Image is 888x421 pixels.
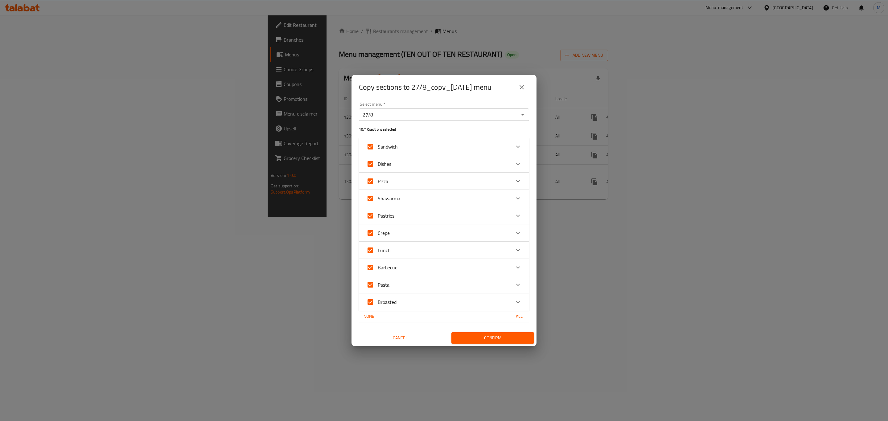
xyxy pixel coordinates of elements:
span: Barbecue [378,263,397,272]
span: Sandwich [378,142,398,151]
label: Acknowledge [363,243,391,258]
span: Crepe [378,228,390,238]
label: Acknowledge [363,174,388,189]
label: Acknowledge [363,277,389,292]
div: Expand [359,259,529,276]
div: Expand [359,276,529,293]
label: Acknowledge [363,139,398,154]
span: None [361,313,376,320]
label: Acknowledge [363,208,394,223]
span: Shawarma [378,194,400,203]
div: Expand [359,138,529,155]
span: All [512,313,527,320]
div: Expand [359,207,529,224]
label: Acknowledge [363,226,390,240]
button: close [514,80,529,95]
button: Cancel [359,332,442,344]
span: Broasted [378,297,397,307]
div: Expand [359,224,529,242]
span: Pasta [378,280,389,289]
label: Acknowledge [363,191,400,206]
label: Acknowledge [363,157,391,171]
div: Expand [359,190,529,207]
div: Expand [359,242,529,259]
h5: 10 / 10 sections selected [359,127,440,132]
h2: Copy sections to 27/8_copy_[DATE] menu [359,82,491,92]
label: Acknowledge [363,295,397,309]
span: Confirm [456,334,529,342]
span: Cancel [361,334,439,342]
span: Pizza [378,177,388,186]
div: Expand [359,155,529,173]
div: Expand [359,293,529,311]
span: Lunch [378,246,391,255]
button: Confirm [451,332,534,344]
button: All [509,311,529,322]
button: None [359,311,379,322]
span: Dishes [378,159,391,169]
button: Open [518,110,527,119]
span: Pastries [378,211,394,220]
label: Acknowledge [363,260,397,275]
div: Expand [359,173,529,190]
